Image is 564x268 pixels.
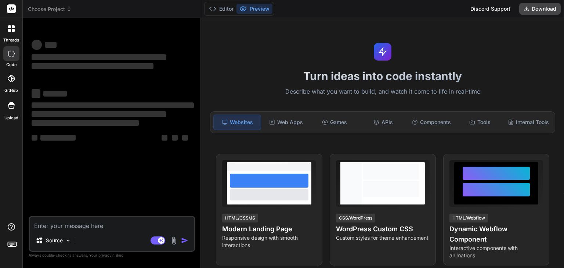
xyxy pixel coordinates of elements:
span: ‌ [182,135,188,141]
span: ‌ [32,102,194,108]
button: Preview [236,4,272,14]
p: Describe what you want to build, and watch it come to life in real-time [206,87,560,97]
div: Discord Support [466,3,515,15]
span: ‌ [32,63,153,69]
div: Web Apps [263,115,310,130]
span: ‌ [32,40,42,50]
img: attachment [170,236,178,245]
p: Source [46,237,63,244]
label: threads [3,37,19,43]
span: ‌ [32,111,166,117]
span: ‌ [32,54,166,60]
span: ‌ [172,135,178,141]
img: Pick Models [65,238,71,244]
span: Choose Project [28,6,72,13]
div: Components [408,115,455,130]
label: GitHub [4,87,18,94]
h4: Modern Landing Page [222,224,316,234]
label: code [6,62,17,68]
img: icon [181,237,188,244]
div: APIs [359,115,406,130]
div: CSS/WordPress [336,214,375,222]
span: ‌ [45,42,57,48]
h1: Turn ideas into code instantly [206,69,560,83]
div: Websites [213,115,261,130]
div: HTML/CSS/JS [222,214,258,222]
p: Responsive design with smooth interactions [222,234,316,249]
span: ‌ [32,135,37,141]
button: Download [519,3,561,15]
span: privacy [98,253,112,257]
button: Editor [206,4,236,14]
div: HTML/Webflow [449,214,488,222]
span: ‌ [32,120,139,126]
div: Internal Tools [505,115,552,130]
label: Upload [4,115,18,121]
p: Custom styles for theme enhancement [336,234,430,242]
span: ‌ [162,135,167,141]
span: ‌ [43,91,67,97]
span: ‌ [40,135,76,141]
div: Games [311,115,358,130]
h4: WordPress Custom CSS [336,224,430,234]
p: Always double-check its answers. Your in Bind [29,252,195,259]
p: Interactive components with animations [449,245,543,259]
h4: Dynamic Webflow Component [449,224,543,245]
div: Tools [456,115,503,130]
span: ‌ [32,89,40,98]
